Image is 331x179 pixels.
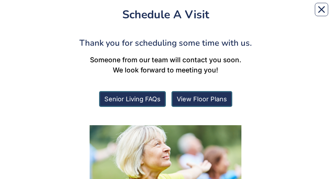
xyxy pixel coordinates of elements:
[171,91,232,107] a: View Floor Plans
[90,56,241,74] span: Someone from our team will contact you soon. We look forward to meeting you!
[39,37,292,49] div: Thank you for scheduling some time with us.
[39,9,292,20] div: Schedule A Visit
[315,3,328,16] button: Close
[99,91,166,107] a: Senior Living FAQs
